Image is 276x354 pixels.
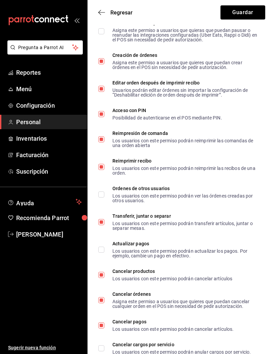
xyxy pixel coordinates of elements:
[112,319,234,324] div: Cancelar pagos
[112,292,260,296] div: Cancelar órdenes
[220,5,265,20] button: Guardar
[112,342,251,347] div: Cancelar cargos por servicio
[112,131,260,136] div: Reimpresión de comanda
[74,17,79,23] button: open_drawer_menu
[112,60,260,70] div: Asigna este permiso a usuarios que quieres que puedan crear órdenes en el POS sin necesidad de pe...
[112,327,234,331] div: Los usuarios con este permiso podrán cancelar artículos.
[112,80,260,85] div: Editar orden después de imprimir recibo
[112,115,222,120] div: Posibilidad de autenticarse en el POS mediante PIN.
[8,344,82,351] span: Sugerir nueva función
[16,84,82,94] span: Menú
[112,299,260,309] div: Asigna este permiso a usuarios que quieres que puedan cancelar cualquier orden en el POS sin nece...
[112,138,260,148] div: Los usuarios con este permiso podrán reimprimir las comandas de una orden abierta
[5,49,83,56] a: Pregunta a Parrot AI
[18,44,72,51] span: Pregunta a Parrot AI
[16,101,82,110] span: Configuración
[16,230,82,239] span: [PERSON_NAME]
[16,167,82,176] span: Suscripción
[112,221,260,231] div: Los usuarios con este permiso podrán transferir artículos, juntar o separar mesas.
[112,241,260,246] div: Actualizar pagos
[16,117,82,127] span: Personal
[112,276,232,281] div: Los usuarios con este permiso podrán cancelar artículos
[112,269,232,274] div: Cancelar productos
[112,186,260,191] div: Ordenes de otros usuarios
[16,134,82,143] span: Inventarios
[16,213,82,222] span: Recomienda Parrot
[112,193,260,203] div: Los usuarios con este permiso podrán ver las órdenes creadas por otros usuarios.
[7,40,83,55] button: Pregunta a Parrot AI
[112,158,260,163] div: Reimprimir recibo
[112,88,260,97] div: Usuarios podrán editar órdenes sin importar la configuración de “Deshabilitar edición de orden de...
[110,9,133,16] span: Regresar
[16,198,73,206] span: Ayuda
[112,21,260,25] div: Pausar/reanudar operación
[112,214,260,218] div: Transferir, juntar o separar
[112,166,260,175] div: Los usuarios con este permiso podrán reimprimir las recibos de una orden.
[112,53,260,58] div: Creación de órdenes
[112,28,260,42] div: Asigna este permiso a usuarios que quieras que puedan pausar o reanudar las integraciones configu...
[16,68,82,77] span: Reportes
[112,108,222,113] div: Acceso con PIN
[112,249,260,258] div: Los usuarios con este permiso podrán actualizar los pagos. Por ejemplo, cambie un pago en efectivo.
[98,9,133,16] button: Regresar
[16,150,82,160] span: Facturación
